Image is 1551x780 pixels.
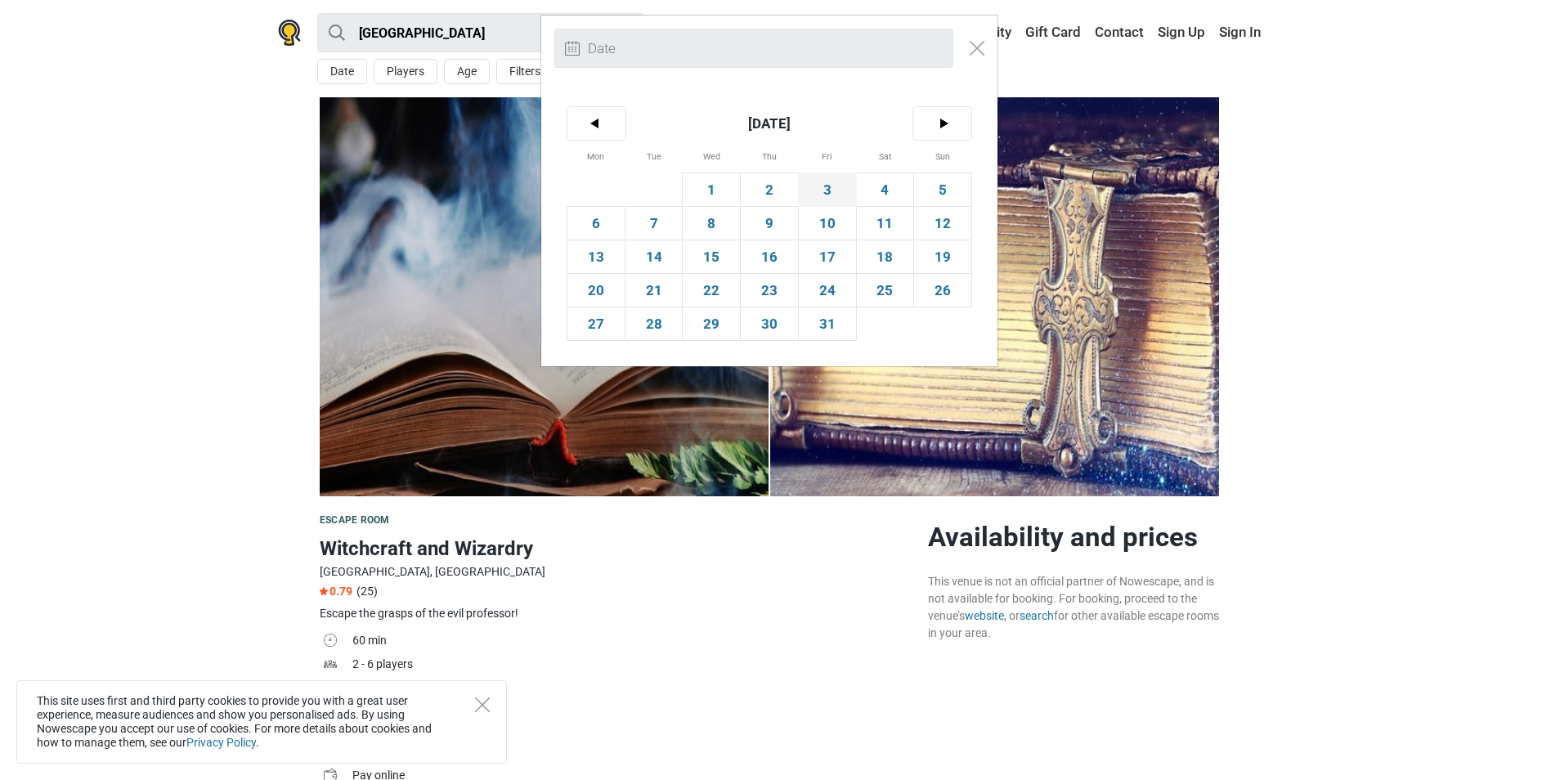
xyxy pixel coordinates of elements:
span: 21 [625,274,683,307]
span: Thu [741,140,798,173]
span: 5 [914,173,971,206]
span: Tue [625,140,683,173]
span: 26 [914,274,971,307]
span: 15 [683,240,740,273]
span: 10 [799,207,856,240]
span: 22 [683,274,740,307]
span: 16 [741,240,798,273]
span: 24 [799,274,856,307]
span: 11 [857,207,914,240]
span: 25 [857,274,914,307]
span: 13 [567,240,625,273]
span: 19 [914,240,971,273]
span: 2 [741,173,798,206]
span: 7 [625,207,683,240]
img: close modal [565,41,580,56]
span: 9 [741,207,798,240]
span: 3 [799,173,856,206]
span: Mon [567,140,625,173]
span: 30 [741,307,798,340]
span: [DATE] [625,107,914,140]
button: Close modal [962,33,993,64]
span: 14 [625,240,683,273]
span: 27 [567,307,625,340]
span: 4 [857,173,914,206]
span: Fri [799,140,856,173]
span: 23 [741,274,798,307]
span: 6 [567,207,625,240]
span: < [567,107,625,140]
span: 12 [914,207,971,240]
span: > [913,107,971,140]
span: Sat [857,140,914,173]
span: 28 [625,307,683,340]
span: 1 [683,173,740,206]
span: Sun [914,140,971,173]
input: Date [554,29,953,68]
span: 29 [683,307,740,340]
span: Wed [683,140,740,173]
span: 8 [683,207,740,240]
span: 17 [799,240,856,273]
img: close [970,41,984,56]
span: 31 [799,307,856,340]
span: 20 [567,274,625,307]
span: 18 [857,240,914,273]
